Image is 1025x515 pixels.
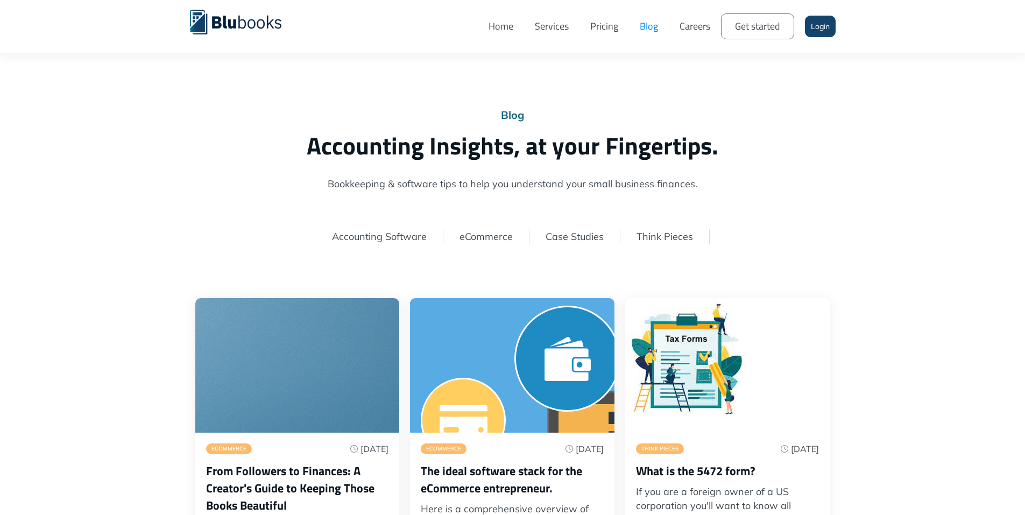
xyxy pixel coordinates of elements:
[421,443,466,454] a: eCommerce
[478,8,524,45] a: Home
[426,446,461,451] div: eCommerce
[332,230,427,243] a: Accounting Software
[721,13,794,39] a: Get started
[524,8,579,45] a: Services
[190,131,836,160] h2: Accounting Insights, at your Fingertips.
[637,230,693,243] a: Think Pieces
[360,445,388,453] div: [DATE]
[805,16,836,37] a: Login
[206,462,389,514] h3: From Followers to Finances: A Creator's Guide to Keeping Those Books Beautiful
[190,108,836,123] div: Blog
[579,8,629,45] a: Pricing
[641,446,678,451] div: Think Pieces
[546,230,604,243] a: Case Studies
[206,443,252,454] a: eCommerce
[421,462,604,497] h3: The ideal software stack for the eCommerce entrepreneur.
[791,445,819,453] div: [DATE]
[629,8,669,45] a: Blog
[636,443,684,454] a: Think Pieces
[669,8,721,45] a: Careers
[460,230,513,243] a: eCommerce
[211,446,246,451] div: eCommerce
[636,462,819,479] h3: What is the 5472 form?
[576,445,604,453] div: [DATE]
[190,177,836,192] span: Bookkeeping & software tips to help you understand your small business finances.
